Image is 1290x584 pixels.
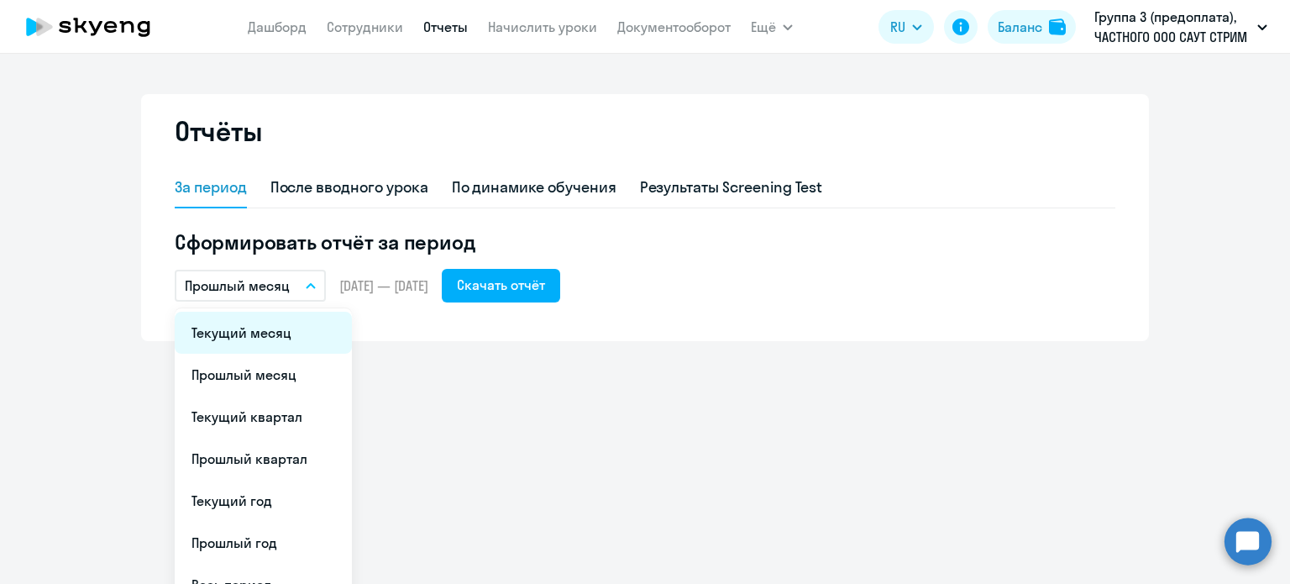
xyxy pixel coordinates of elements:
[617,18,731,35] a: Документооборот
[175,176,247,198] div: За период
[248,18,307,35] a: Дашборд
[890,17,905,37] span: RU
[175,114,262,148] h2: Отчёты
[488,18,597,35] a: Начислить уроки
[988,10,1076,44] button: Балансbalance
[327,18,403,35] a: Сотрудники
[457,275,545,295] div: Скачать отчёт
[442,269,560,303] button: Скачать отчёт
[175,229,1115,255] h5: Сформировать отчёт за период
[185,276,290,296] p: Прошлый месяц
[175,270,326,302] button: Прошлый месяц
[998,17,1042,37] div: Баланс
[751,17,776,37] span: Ещё
[1086,7,1276,47] button: Группа 3 (предоплата), ЧАСТНОГО ООО САУТ СТРИМ ТРАНСПОРТ Б.В. В Г. АНАПА, ФЛ
[1049,18,1066,35] img: balance
[751,10,793,44] button: Ещё
[339,276,428,295] span: [DATE] — [DATE]
[878,10,934,44] button: RU
[1094,7,1251,47] p: Группа 3 (предоплата), ЧАСТНОГО ООО САУТ СТРИМ ТРАНСПОРТ Б.В. В Г. АНАПА, ФЛ
[640,176,823,198] div: Результаты Screening Test
[270,176,428,198] div: После вводного урока
[452,176,616,198] div: По динамике обучения
[423,18,468,35] a: Отчеты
